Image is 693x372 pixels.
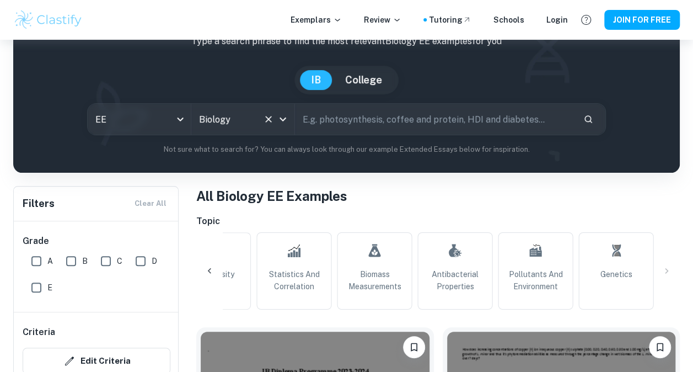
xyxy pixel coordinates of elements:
img: Clastify logo [13,9,83,31]
button: College [334,70,393,90]
h6: Topic [196,215,680,228]
a: Schools [493,14,524,26]
span: Statistics and Correlation [261,268,326,293]
button: JOIN FOR FREE [604,10,680,30]
h6: Criteria [23,326,55,339]
button: IB [300,70,332,90]
div: EE [88,104,191,135]
button: Please log in to bookmark exemplars [649,336,671,358]
input: E.g. photosynthesis, coffee and protein, HDI and diabetes... [295,104,575,135]
span: Antibacterial Properties [422,268,487,293]
button: Help and Feedback [577,10,595,29]
h6: Grade [23,235,170,248]
span: C [117,255,122,267]
span: Biomass Measurements [342,268,407,293]
button: Clear [261,111,276,127]
span: Genetics [600,268,632,280]
button: Search [579,110,598,129]
span: E [47,281,52,294]
h1: All Biology EE Examples [196,186,680,206]
button: Please log in to bookmark exemplars [403,336,425,358]
span: B [82,255,88,267]
span: A [47,255,53,267]
span: Biodiversity [193,268,234,280]
h6: Filters [23,196,55,211]
span: D [152,255,157,267]
p: Review [364,14,401,26]
a: Tutoring [429,14,471,26]
p: Exemplars [291,14,342,26]
a: Login [546,14,568,26]
p: Type a search phrase to find the most relevant Biology EE examples for you [22,35,671,48]
p: Not sure what to search for? You can always look through our example Extended Essays below for in... [22,144,671,155]
button: Open [275,111,291,127]
span: Pollutants and Environment [503,268,568,293]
